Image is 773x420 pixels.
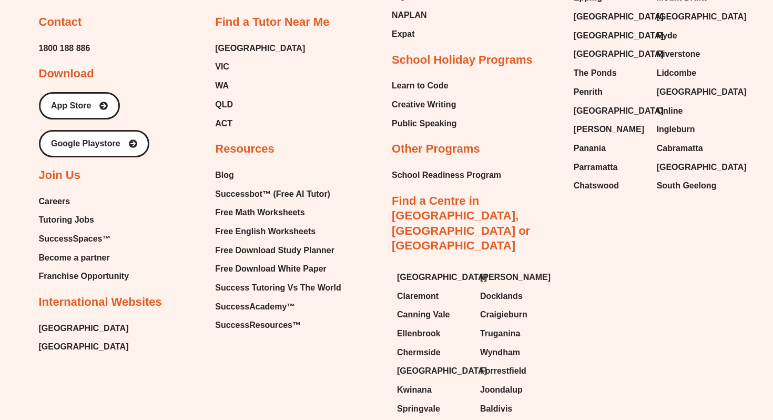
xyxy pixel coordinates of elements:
[574,84,646,100] a: Penrith
[39,212,129,228] a: Tutoring Jobs
[574,122,646,137] a: [PERSON_NAME]
[215,59,229,75] span: VIC
[39,339,129,355] span: [GEOGRAPHIC_DATA]
[397,288,439,304] span: Claremont
[39,231,129,247] a: SuccessSpaces™
[215,116,232,132] span: ACT
[39,250,129,266] a: Become a partner
[657,178,729,194] a: South Geelong
[480,401,553,417] a: Baldivis
[39,250,110,266] span: Become a partner
[392,116,457,132] a: Public Speaking
[574,65,617,81] span: The Ponds
[215,167,234,183] span: Blog
[657,28,677,44] span: Ryde
[215,205,304,221] span: Free Math Worksheets
[657,103,683,119] span: Online
[397,288,470,304] a: Claremont
[392,167,501,183] a: School Readiness Program
[657,46,729,62] a: Riverstone
[657,178,717,194] span: South Geelong
[39,66,94,82] h2: Download
[480,307,527,323] span: Craigieburn
[657,84,747,100] span: [GEOGRAPHIC_DATA]
[392,26,442,42] a: Expat
[215,299,295,315] span: SuccessAcademy™
[657,46,700,62] span: Riverstone
[657,9,729,25] a: [GEOGRAPHIC_DATA]
[215,97,305,113] a: QLD
[39,15,82,30] h2: Contact
[480,401,512,417] span: Baldivis
[397,326,441,342] span: Ellenbrook
[480,363,526,379] span: Forrestfield
[657,159,729,175] a: [GEOGRAPHIC_DATA]
[215,243,334,258] span: Free Download Study Planner
[657,84,729,100] a: [GEOGRAPHIC_DATA]
[480,326,553,342] a: Truganina
[392,78,457,94] a: Learn to Code
[657,122,729,137] a: Ingleburn
[480,288,523,304] span: Docklands
[574,103,664,119] span: [GEOGRAPHIC_DATA]
[39,194,129,209] a: Careers
[480,345,520,361] span: Wyndham
[215,224,341,239] a: Free English Worksheets
[39,268,129,284] span: Franchise Opportunity
[39,194,70,209] span: Careers
[215,261,327,277] span: Free Download White Paper
[215,167,341,183] a: Blog
[397,382,470,398] a: Kwinana
[574,28,664,44] span: [GEOGRAPHIC_DATA]
[574,46,646,62] a: [GEOGRAPHIC_DATA]
[480,326,520,342] span: Truganina
[480,269,551,285] span: [PERSON_NAME]
[39,212,94,228] span: Tutoring Jobs
[657,65,697,81] span: Lidcombe
[657,141,729,156] a: Cabramatta
[392,97,456,113] span: Creative Writing
[574,103,646,119] a: [GEOGRAPHIC_DATA]
[397,345,470,361] a: Chermside
[392,7,442,23] a: NAPLAN
[51,102,91,110] span: App Store
[480,307,553,323] a: Craigieburn
[480,382,553,398] a: Joondalup
[39,321,129,336] a: [GEOGRAPHIC_DATA]
[51,139,120,148] span: Google Playstore
[39,41,90,56] a: 1800 188 886
[574,141,606,156] span: Panania
[392,142,480,157] h2: Other Programs
[215,142,274,157] h2: Resources
[574,84,603,100] span: Penrith
[397,345,441,361] span: Chermside
[215,15,329,30] h2: Find a Tutor Near Me
[215,243,341,258] a: Free Download Study Planner
[39,168,80,183] h2: Join Us
[392,26,415,42] span: Expat
[574,178,646,194] a: Chatswood
[215,186,330,202] span: Successbot™ (Free AI Tutor)
[480,345,553,361] a: Wyndham
[215,299,341,315] a: SuccessAcademy™
[574,159,646,175] a: Parramatta
[574,178,619,194] span: Chatswood
[215,78,305,94] a: WA
[397,363,470,379] a: [GEOGRAPHIC_DATA]
[215,261,341,277] a: Free Download White Paper
[392,97,457,113] a: Creative Writing
[39,92,120,119] a: App Store
[215,317,341,333] a: SuccessResources™
[574,122,644,137] span: [PERSON_NAME]
[657,122,695,137] span: Ingleburn
[574,9,664,25] span: [GEOGRAPHIC_DATA]
[397,401,470,417] a: Springvale
[657,141,703,156] span: Cabramatta
[657,28,729,44] a: Ryde
[215,41,305,56] a: [GEOGRAPHIC_DATA]
[39,231,111,247] span: SuccessSpaces™
[574,46,664,62] span: [GEOGRAPHIC_DATA]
